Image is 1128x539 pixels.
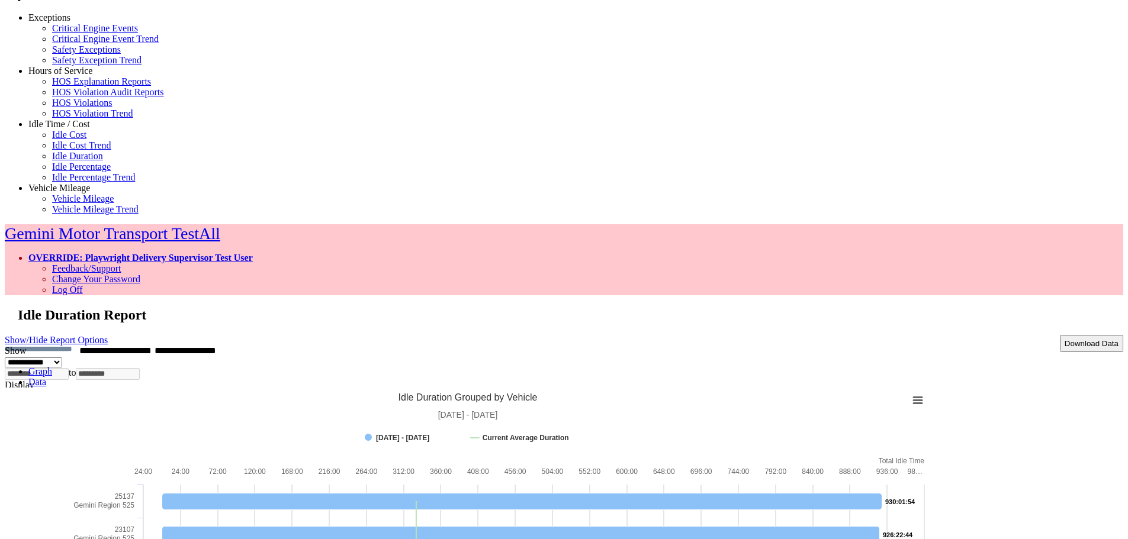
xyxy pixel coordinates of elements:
[483,434,569,442] tspan: Current Average Duration
[52,108,133,118] a: HOS Violation Trend
[885,498,915,505] tspan: 930:01:54
[5,346,26,356] label: Show
[802,467,824,476] text: 840:00
[542,467,564,476] text: 504:00
[281,467,303,476] text: 168:00
[28,183,90,193] a: Vehicle Mileage
[690,467,712,476] text: 696:00
[430,467,452,476] text: 360:00
[134,467,152,476] text: 24:00
[209,467,227,476] text: 72:00
[52,162,111,172] a: Idle Percentage
[28,377,46,387] a: Data
[52,172,135,182] a: Idle Percentage Trend
[28,119,90,129] a: Idle Time / Cost
[52,87,164,97] a: HOS Violation Audit Reports
[5,380,34,390] label: Display
[115,492,135,501] tspan: 25137
[52,34,159,44] a: Critical Engine Event Trend
[467,467,489,476] text: 408:00
[28,253,253,263] a: OVERRIDE: Playwright Delivery Supervisor Test User
[52,98,112,108] a: HOS Violations
[52,151,103,161] a: Idle Duration
[52,274,140,284] a: Change Your Password
[52,44,121,54] a: Safety Exceptions
[52,263,121,273] a: Feedback/Support
[579,467,600,476] text: 552:00
[356,467,378,476] text: 264:00
[399,392,538,402] tspan: Idle Duration Grouped by Vehicle
[73,501,134,509] tspan: Gemini Region 525
[616,467,638,476] text: 600:00
[28,66,92,76] a: Hours of Service
[764,467,786,476] text: 792:00
[69,367,76,377] span: to
[393,467,414,476] text: 312:00
[5,332,108,348] a: Show/Hide Report Options
[52,23,138,33] a: Critical Engine Events
[244,467,266,476] text: 120:00
[876,467,898,476] text: 936:00
[504,467,526,476] text: 456:00
[653,467,675,476] text: 648:00
[728,467,750,476] text: 744:00
[28,366,52,376] a: Graph
[18,307,1123,323] h2: Idle Duration Report
[908,467,923,476] tspan: 98…
[52,76,151,86] a: HOS Explanation Reports
[376,434,429,442] tspan: [DATE] - [DATE]
[839,467,861,476] text: 888:00
[5,224,220,243] a: Gemini Motor Transport TestAll
[319,467,340,476] text: 216:00
[52,204,139,214] a: Vehicle Mileage Trend
[52,193,114,204] a: Vehicle Mileage
[28,12,70,22] a: Exceptions
[172,467,189,476] text: 24:00
[438,410,498,419] tspan: [DATE] - [DATE]
[115,525,135,534] tspan: 23107
[1060,335,1123,352] button: Download Data
[52,285,83,295] a: Log Off
[52,130,86,140] a: Idle Cost
[52,55,142,65] a: Safety Exception Trend
[883,531,913,538] tspan: 926:22:44
[52,140,111,150] a: Idle Cost Trend
[879,457,925,465] tspan: Total Idle Time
